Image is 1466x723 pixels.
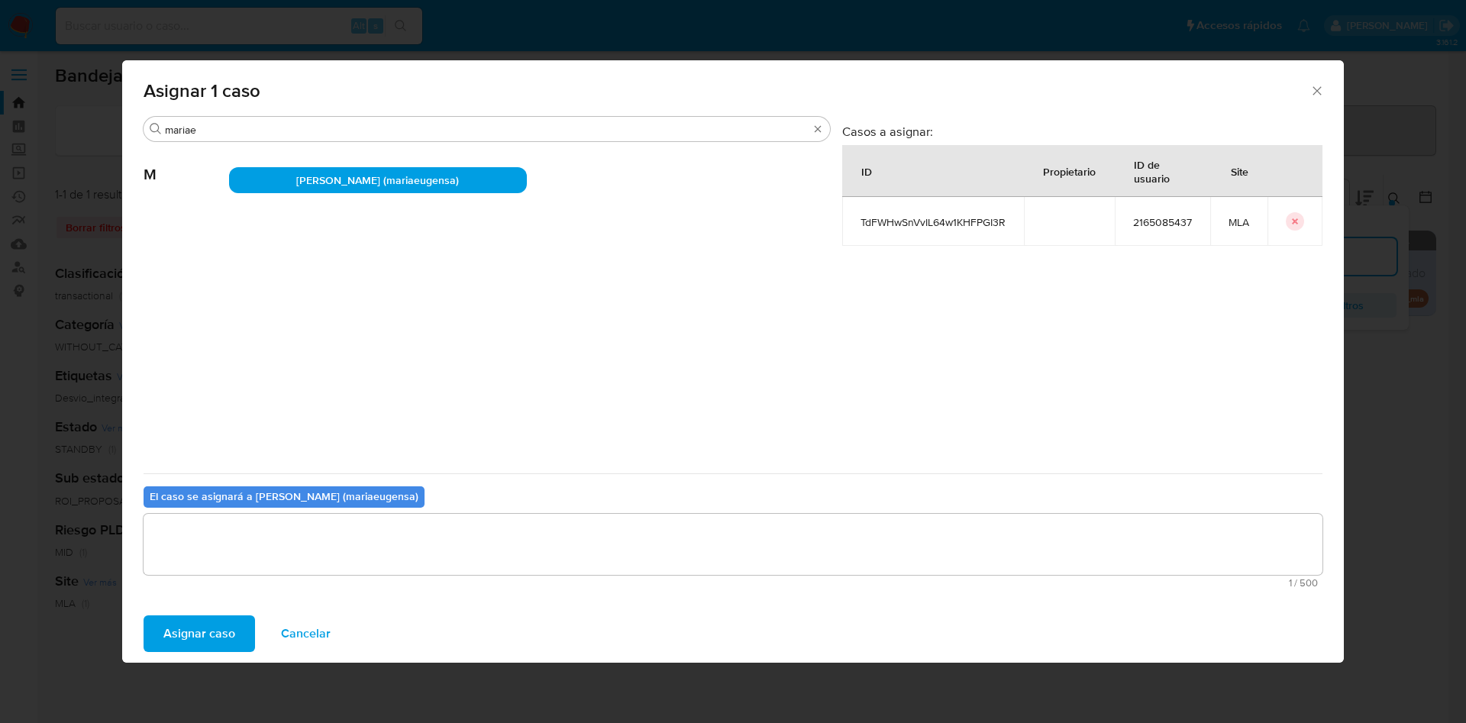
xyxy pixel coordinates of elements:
[281,617,331,650] span: Cancelar
[296,173,459,188] span: [PERSON_NAME] (mariaeugensa)
[1213,153,1267,189] div: Site
[1025,153,1114,189] div: Propietario
[1133,215,1192,229] span: 2165085437
[144,143,229,184] span: M
[229,167,527,193] div: [PERSON_NAME] (mariaeugensa)
[150,123,162,135] button: Buscar
[148,578,1318,588] span: Máximo 500 caracteres
[861,215,1006,229] span: TdFWHwSnVvIL64w1KHFPGI3R
[165,123,809,137] input: Buscar analista
[261,615,350,652] button: Cancelar
[842,124,1322,139] h3: Casos a asignar:
[150,489,418,504] b: El caso se asignará a [PERSON_NAME] (mariaeugensa)
[1116,146,1209,196] div: ID de usuario
[1229,215,1249,229] span: MLA
[812,123,824,135] button: Borrar
[1309,83,1323,97] button: Cerrar ventana
[144,615,255,652] button: Asignar caso
[1286,212,1304,231] button: icon-button
[163,617,235,650] span: Asignar caso
[144,82,1309,100] span: Asignar 1 caso
[843,153,890,189] div: ID
[122,60,1344,663] div: assign-modal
